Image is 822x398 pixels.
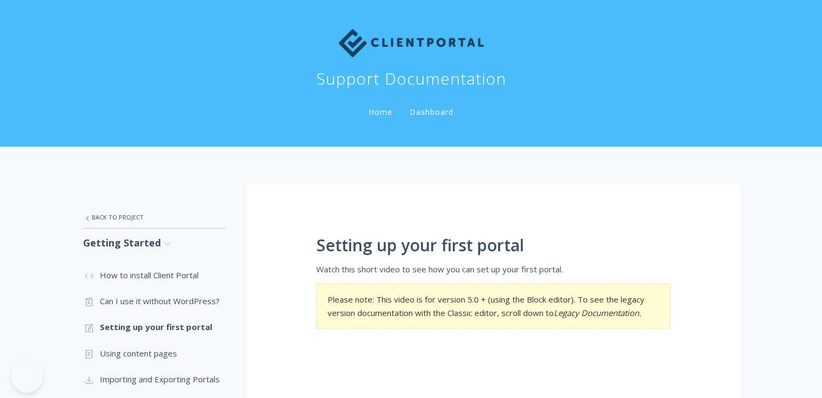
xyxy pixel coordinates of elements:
[407,107,456,117] a: Dashboard
[554,307,641,318] em: Legacy Documentation.
[316,263,670,276] p: Watch this short video to see how you can set up your first portal.
[316,284,670,328] section: Please note: This video is for version 5.0 + (using the Block editor). To see the legacy version ...
[366,107,395,117] a: Home
[83,206,226,229] a: Back to Project
[83,288,226,314] a: Can I use it without WordPress?
[83,314,226,340] a: Setting up your first portal
[83,366,226,392] a: Importing and Exporting Portals
[316,68,506,90] h1: Support Documentation
[316,236,670,255] h1: Setting up your first portal
[83,262,226,288] a: How to install Client Portal
[83,340,226,366] a: Using content pages
[11,360,43,393] iframe: Toggle Customer Support
[83,229,226,257] a: Getting Started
